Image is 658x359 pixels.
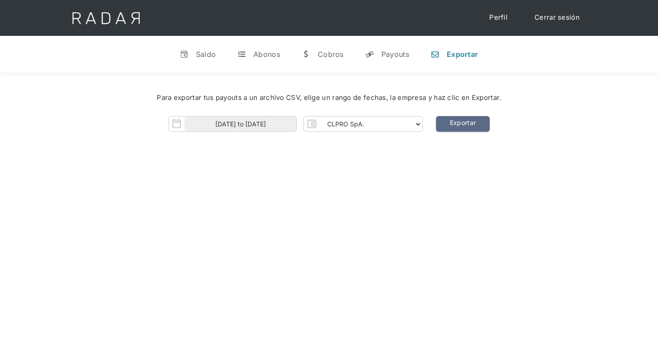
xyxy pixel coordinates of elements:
div: Para exportar tus payouts a un archivo CSV, elige un rango de fechas, la empresa y haz clic en Ex... [27,93,631,103]
div: v [180,50,189,59]
form: Form [168,116,423,132]
div: y [365,50,374,59]
div: Abonos [253,50,280,59]
a: Exportar [436,116,490,132]
div: Payouts [381,50,409,59]
a: Cerrar sesión [526,9,589,26]
div: w [302,50,311,59]
div: Exportar [447,50,478,59]
div: Cobros [318,50,344,59]
a: Perfil [480,9,517,26]
div: n [431,50,440,59]
div: t [237,50,246,59]
div: Saldo [196,50,216,59]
